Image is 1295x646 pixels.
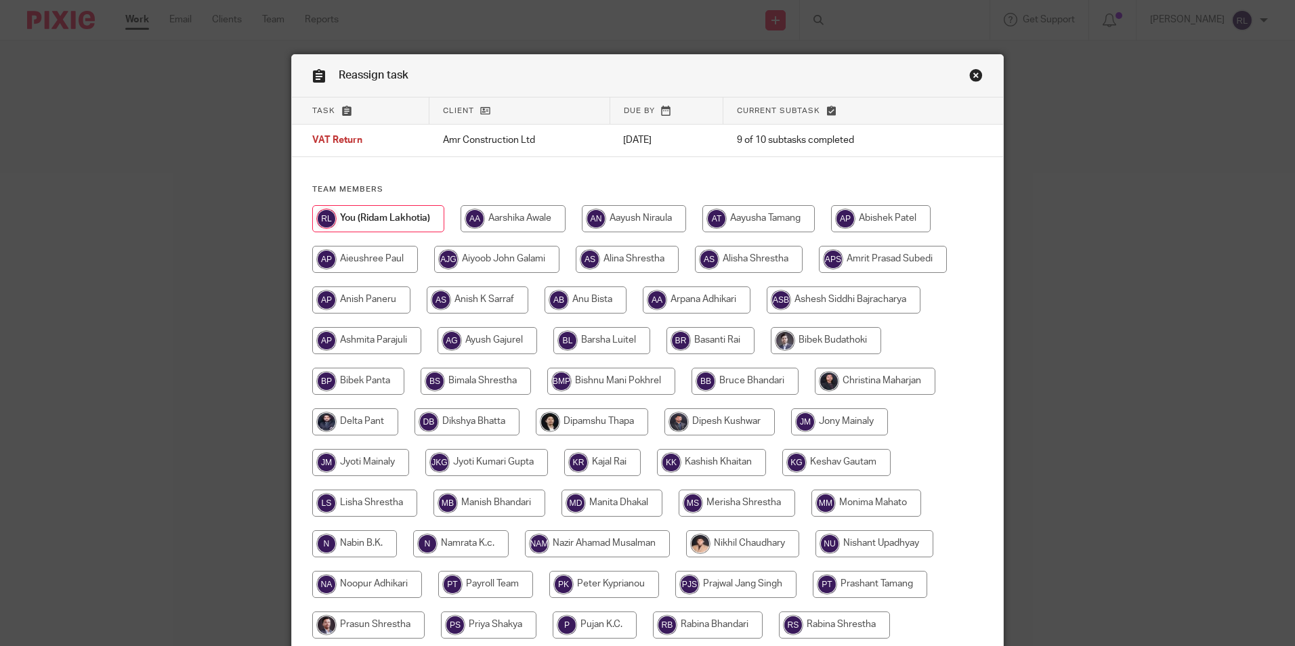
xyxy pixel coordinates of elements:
span: Current subtask [737,107,820,114]
h4: Team members [312,184,983,195]
span: Reassign task [339,70,408,81]
p: [DATE] [623,133,710,147]
span: VAT Return [312,136,362,146]
a: Close this dialog window [969,68,983,87]
span: Task [312,107,335,114]
td: 9 of 10 subtasks completed [723,125,941,157]
p: Amr Construction Ltd [443,133,596,147]
span: Client [443,107,474,114]
span: Due by [624,107,655,114]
